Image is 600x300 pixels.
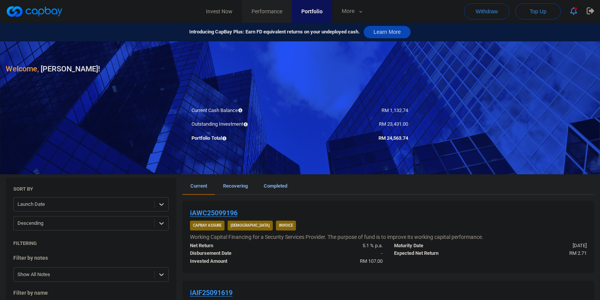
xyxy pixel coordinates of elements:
span: Portfolio [301,7,323,16]
u: iAIF25091619 [190,289,233,297]
button: Withdraw [464,3,510,19]
span: Completed [264,183,287,189]
span: Introducing CapBay Plus: Earn FD equivalent returns on your undeployed cash. [189,28,360,36]
div: Maturity Date [388,242,491,250]
strong: CapBay Assure [193,223,222,227]
span: RM 107.00 [360,258,383,264]
div: Outstanding Investment [186,120,300,128]
u: iAWC25099196 [190,209,237,217]
span: RM 24,563.74 [379,135,408,141]
span: Recovering [223,183,248,189]
span: Current [190,183,207,189]
div: 5.1 % p.a. [286,242,388,250]
div: Invested Amount [184,257,287,265]
h3: [PERSON_NAME] ! [6,63,100,75]
button: Top Up [515,3,561,19]
strong: [DEMOGRAPHIC_DATA] [231,223,270,227]
div: - [286,249,388,257]
span: RM 23,431.00 [379,121,408,127]
div: Expected Net Return [388,249,491,257]
div: Disbursement Date [184,249,287,257]
span: RM 1,132.74 [382,107,408,113]
span: RM 2.71 [569,250,587,256]
div: [DATE] [490,242,592,250]
span: Top Up [530,8,546,15]
h5: Working Capital Financing for a Security Services Provider. The purpose of fund is to improve its... [190,234,483,240]
div: Portfolio Total [186,134,300,142]
div: Current Cash Balance [186,107,300,115]
button: Learn More [364,26,411,38]
span: Welcome, [6,64,39,73]
h5: Filtering [13,240,37,247]
span: Performance [252,7,282,16]
div: Net Return [184,242,287,250]
strong: Invoice [279,223,293,227]
h5: Filter by name [13,289,169,296]
h5: Sort By [13,186,33,193]
h5: Filter by notes [13,254,169,261]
